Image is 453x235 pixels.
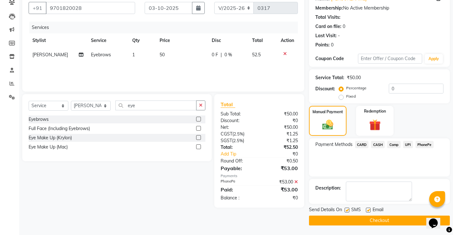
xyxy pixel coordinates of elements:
[29,2,46,14] button: +91
[128,33,156,48] th: Qty
[315,14,340,21] div: Total Visits:
[221,173,298,179] div: Payments
[252,52,261,58] span: 52.5
[132,52,135,58] span: 1
[91,52,111,58] span: Eyebrows
[216,158,259,164] div: Round Off:
[87,33,128,48] th: Service
[338,32,340,39] div: -
[315,5,343,11] div: Membership:
[259,144,302,151] div: ₹52.50
[358,54,422,64] input: Enter Offer / Coupon Code
[221,52,222,58] span: |
[315,55,358,62] div: Coupon Code
[387,141,401,148] span: Comp
[259,117,302,124] div: ₹0
[331,42,333,48] div: 0
[216,117,259,124] div: Discount:
[221,101,235,108] span: Total
[373,206,383,214] span: Email
[216,131,259,137] div: ( )
[315,141,353,148] span: Payment Methods
[346,93,356,99] label: Fixed
[312,109,343,115] label: Manual Payment
[315,185,341,191] div: Description:
[315,74,344,81] div: Service Total:
[259,158,302,164] div: ₹0.50
[29,125,90,132] div: Full Face (Including Eyebrows)
[32,52,68,58] span: [PERSON_NAME]
[266,151,303,157] div: ₹0
[366,118,384,132] img: _gift.svg
[46,2,135,14] input: Search by Name/Mobile/Email/Code
[315,32,337,39] div: Last Visit:
[221,138,232,143] span: SGST
[277,33,298,48] th: Action
[259,137,302,144] div: ₹1.25
[415,141,434,148] span: PhonePe
[208,33,249,48] th: Disc
[160,52,165,58] span: 50
[216,164,259,172] div: Payable:
[234,131,243,136] span: 2.5%
[248,33,277,48] th: Total
[259,179,302,185] div: ₹53.00
[216,124,259,131] div: Net:
[259,124,302,131] div: ₹50.00
[346,85,367,91] label: Percentage
[315,23,341,30] div: Card on file:
[224,52,232,58] span: 0 %
[371,141,385,148] span: CASH
[309,216,450,225] button: Checkout
[351,206,361,214] span: SMS
[29,22,303,33] div: Services
[259,195,302,201] div: ₹0
[29,116,49,123] div: Eyebrows
[259,111,302,117] div: ₹50.00
[426,210,447,229] iframe: chat widget
[216,195,259,201] div: Balance :
[221,131,232,137] span: CGST
[29,144,68,150] div: Eye Make Up (Mac)
[364,108,386,114] label: Redemption
[233,138,243,143] span: 2.5%
[115,100,196,110] input: Search or Scan
[216,179,259,185] div: PhonePe
[403,141,413,148] span: UPI
[259,131,302,137] div: ₹1.25
[216,186,259,193] div: Paid:
[315,5,443,11] div: No Active Membership
[319,119,337,131] img: _cash.svg
[343,23,345,30] div: 0
[309,206,342,214] span: Send Details On
[347,74,361,81] div: ₹50.00
[425,54,443,64] button: Apply
[315,42,330,48] div: Points:
[259,186,302,193] div: ₹53.00
[216,111,259,117] div: Sub Total:
[216,137,259,144] div: ( )
[355,141,369,148] span: CARD
[216,151,266,157] a: Add Tip
[315,86,335,92] div: Discount:
[216,144,259,151] div: Total:
[212,52,218,58] span: 0 F
[259,164,302,172] div: ₹53.00
[29,135,72,141] div: Eye Make Up (Krylon)
[29,33,87,48] th: Stylist
[156,33,208,48] th: Price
